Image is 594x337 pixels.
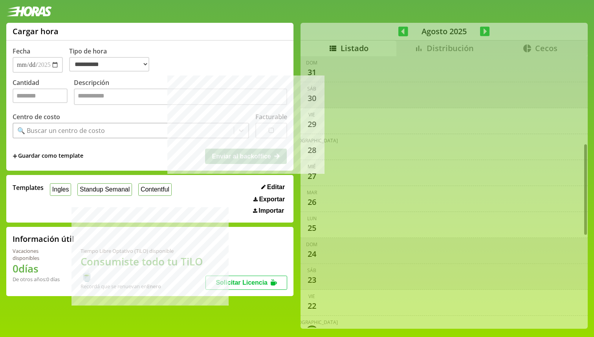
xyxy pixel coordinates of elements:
[13,183,44,192] span: Templates
[255,112,287,121] label: Facturable
[13,276,62,283] div: De otros años: 0 días
[216,279,268,286] span: Solicitar Licencia
[259,196,285,203] span: Exportar
[13,247,62,261] div: Vacaciones disponibles
[13,26,59,37] h1: Cargar hora
[13,112,60,121] label: Centro de costo
[74,88,287,105] textarea: Descripción
[258,207,284,214] span: Importar
[251,195,287,203] button: Exportar
[267,184,285,191] span: Editar
[50,183,71,195] button: Ingles
[81,254,206,283] h1: Consumiste todo tu TiLO 🍵
[147,283,161,290] b: Enero
[77,183,132,195] button: Standup Semanal
[13,152,17,160] span: +
[81,247,206,254] div: Tiempo Libre Optativo (TiLO) disponible
[13,234,74,244] h2: Información útil
[81,283,206,290] div: Recordá que se renuevan en
[205,276,287,290] button: Solicitar Licencia
[138,183,172,195] button: Contentful
[69,47,156,73] label: Tipo de hora
[13,47,30,55] label: Fecha
[6,6,52,17] img: logotipo
[69,57,149,72] select: Tipo de hora
[17,126,105,135] div: 🔍 Buscar un centro de costo
[259,183,287,191] button: Editar
[13,261,62,276] h1: 0 días
[13,88,68,103] input: Cantidad
[74,78,287,107] label: Descripción
[13,152,83,160] span: +Guardar como template
[13,78,74,107] label: Cantidad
